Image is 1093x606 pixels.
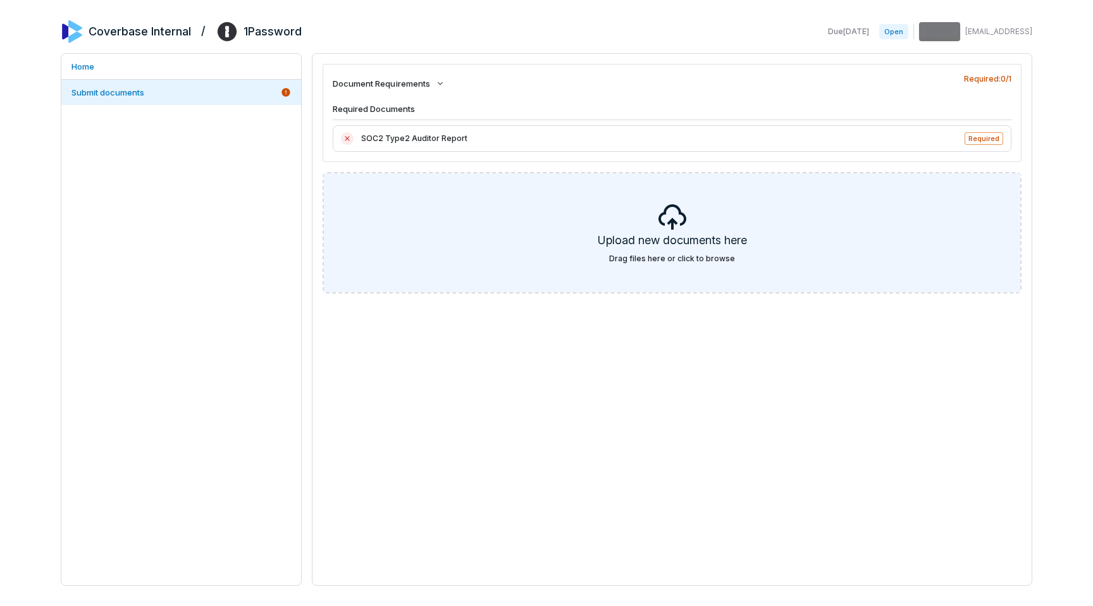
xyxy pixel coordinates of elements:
h4: Required Documents [333,103,1011,120]
h2: 1Password [244,23,302,40]
h2: / [201,20,206,39]
a: Submit documents [61,80,301,105]
label: Drag files here or click to browse [609,254,735,264]
h2: Coverbase Internal [89,23,191,40]
span: SOC2 Type2 Auditor Report [361,132,957,145]
span: Document Requirements [333,78,430,89]
a: Home [61,54,301,79]
span: Open [879,24,908,39]
span: [EMAIL_ADDRESS] [965,27,1032,37]
span: Required [965,132,1003,145]
h5: Upload new documents here [598,232,747,254]
span: Required: 0 / 1 [964,74,1011,84]
span: Submit documents [71,87,144,97]
span: Due [DATE] [828,27,869,37]
button: Document Requirements [329,70,449,97]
